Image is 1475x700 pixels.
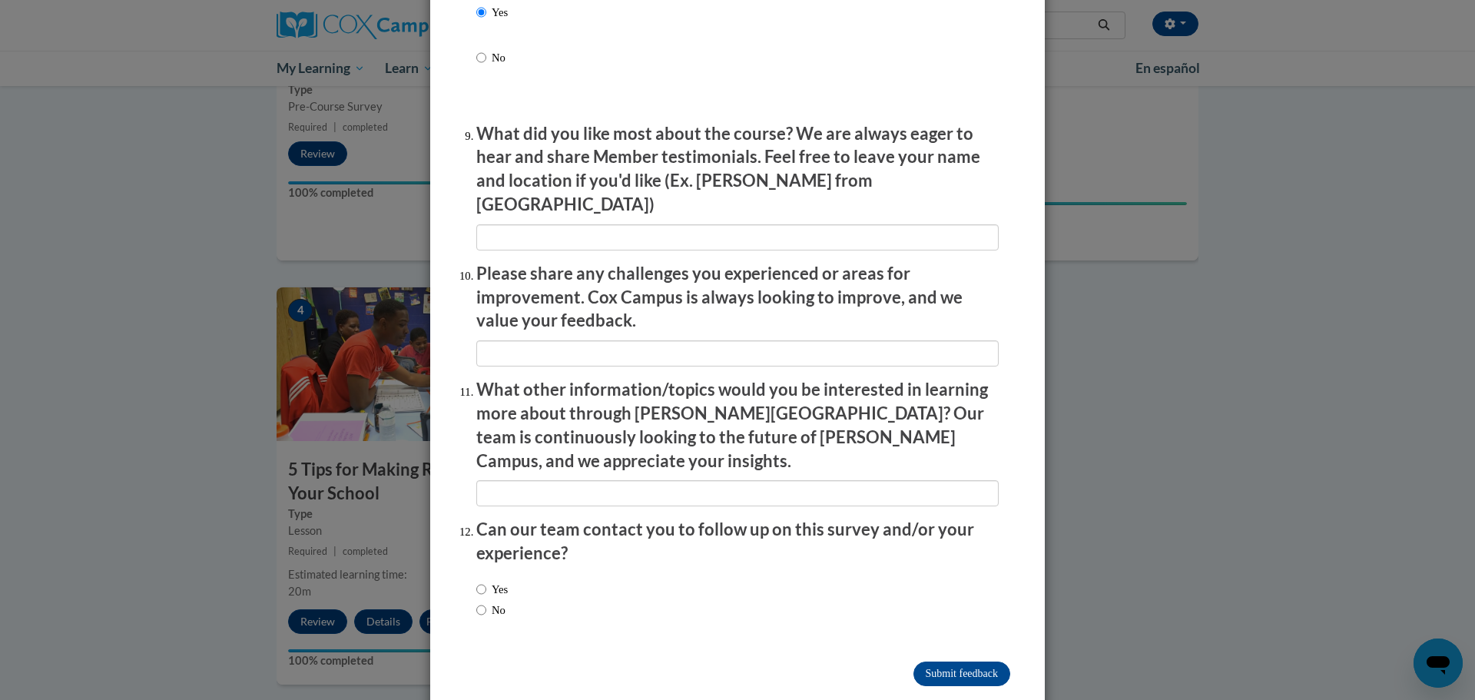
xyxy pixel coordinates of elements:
[476,581,508,598] label: Yes
[476,378,999,473] p: What other information/topics would you be interested in learning more about through [PERSON_NAME...
[476,518,999,566] p: Can our team contact you to follow up on this survey and/or your experience?
[476,262,999,333] p: Please share any challenges you experienced or areas for improvement. Cox Campus is always lookin...
[476,122,999,217] p: What did you like most about the course? We are always eager to hear and share Member testimonial...
[476,581,486,598] input: Yes
[476,4,486,21] input: Yes
[913,662,1010,686] input: Submit feedback
[492,49,508,66] p: No
[492,4,508,21] p: Yes
[476,49,486,66] input: No
[476,602,505,619] label: No
[476,602,486,619] input: No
